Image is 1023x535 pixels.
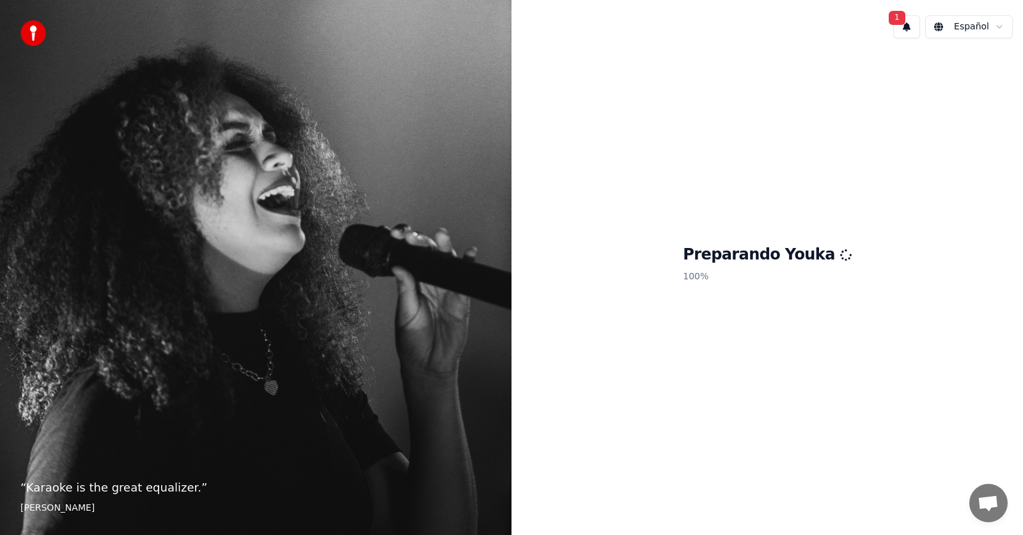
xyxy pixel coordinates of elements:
div: Chat abierto [969,484,1008,522]
footer: [PERSON_NAME] [20,502,491,515]
p: 100 % [683,265,852,288]
p: “ Karaoke is the great equalizer. ” [20,479,491,497]
h1: Preparando Youka [683,245,852,265]
span: 1 [889,11,905,25]
button: 1 [893,15,920,38]
img: youka [20,20,46,46]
